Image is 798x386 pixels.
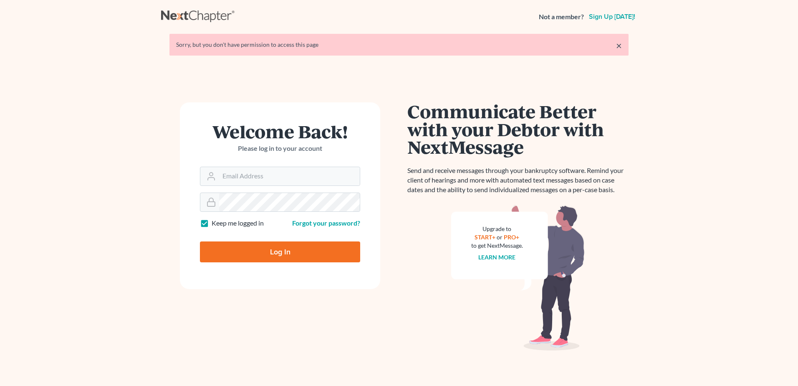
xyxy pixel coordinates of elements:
[219,167,360,185] input: Email Address
[200,144,360,153] p: Please log in to your account
[539,12,584,22] strong: Not a member?
[176,41,622,49] div: Sorry, but you don't have permission to access this page
[212,218,264,228] label: Keep me logged in
[471,225,523,233] div: Upgrade to
[497,234,503,241] span: or
[616,41,622,51] a: ×
[407,166,629,195] p: Send and receive messages through your bankruptcy software. Remind your client of hearings and mo...
[200,122,360,140] h1: Welcome Back!
[451,205,585,351] img: nextmessage_bg-59042aed3d76b12b5cd301f8e5b87938c9018125f34e5fa2b7a6b67550977c72.svg
[200,241,360,262] input: Log In
[504,234,520,241] a: PRO+
[479,254,516,261] a: Learn more
[475,234,496,241] a: START+
[587,13,637,20] a: Sign up [DATE]!
[471,241,523,250] div: to get NextMessage.
[407,102,629,156] h1: Communicate Better with your Debtor with NextMessage
[292,219,360,227] a: Forgot your password?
